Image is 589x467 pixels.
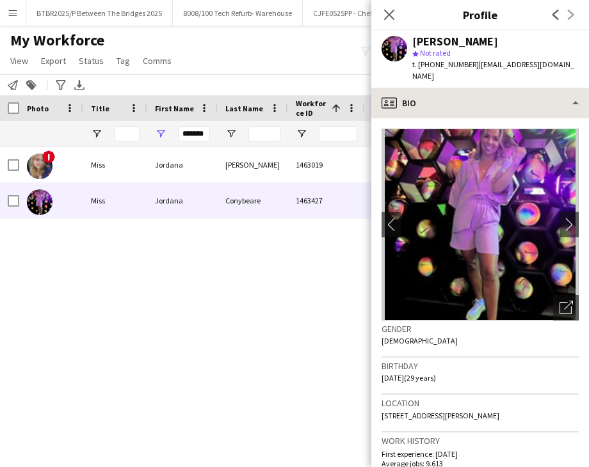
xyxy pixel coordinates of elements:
a: Status [74,52,109,69]
span: | [EMAIL_ADDRESS][DOMAIN_NAME] [412,59,574,81]
span: First Name [155,104,194,113]
app-action-btn: Add to tag [24,77,39,93]
h3: Profile [371,6,589,23]
span: Photo [27,104,49,113]
span: My Workforce [10,31,104,50]
p: First experience: [DATE] [382,449,579,459]
a: View [5,52,33,69]
img: Jordana Conybeare [27,189,52,215]
a: Export [36,52,71,69]
app-action-btn: Advanced filters [53,77,69,93]
span: Workforce ID [296,99,327,118]
div: Miss [83,183,147,218]
div: [PERSON_NAME] [218,147,288,182]
div: 1463427 [288,183,365,218]
div: [PERSON_NAME] [412,36,498,47]
span: t. [PHONE_NUMBER] [412,59,479,69]
button: CJFE0525PP - Cheltenham Jazz - 2025 [303,1,448,26]
div: Miss [83,147,147,182]
span: ! [42,150,55,163]
span: Export [41,55,66,67]
h3: Gender [382,323,579,335]
span: Last Name [225,104,263,113]
span: Tag [117,55,130,67]
input: Last Name Filter Input [248,126,280,141]
img: Crew avatar or photo [382,129,579,321]
input: Title Filter Input [114,126,140,141]
div: Jordana [147,183,218,218]
span: [DEMOGRAPHIC_DATA] [382,336,458,345]
span: View [10,55,28,67]
input: First Name Filter Input [178,126,210,141]
div: Open photos pop-in [553,295,579,321]
a: Comms [138,52,177,69]
span: [STREET_ADDRESS][PERSON_NAME] [382,411,499,420]
a: Tag [111,52,135,69]
span: Title [91,104,109,113]
h3: Work history [382,435,579,447]
h3: Location [382,397,579,409]
app-action-btn: Export XLSX [72,77,87,93]
span: [DATE] (29 years) [382,373,436,383]
button: Open Filter Menu [296,128,307,139]
app-action-btn: Notify workforce [5,77,20,93]
img: Jordana Gowan [27,154,52,179]
div: Jordana [147,147,218,182]
button: Open Filter Menu [225,128,237,139]
button: Open Filter Menu [91,128,102,139]
div: Bio [371,88,589,118]
button: Open Filter Menu [155,128,166,139]
button: 8008/100 Tech Refurb- Warehouse [173,1,303,26]
span: Comms [143,55,172,67]
div: 1463019 [288,147,365,182]
h3: Birthday [382,360,579,372]
input: Workforce ID Filter Input [319,126,357,141]
span: Status [79,55,104,67]
div: Conybeare [218,183,288,218]
span: Not rated [420,48,451,58]
button: BTBR2025/P Between The Bridges 2025 [26,1,173,26]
